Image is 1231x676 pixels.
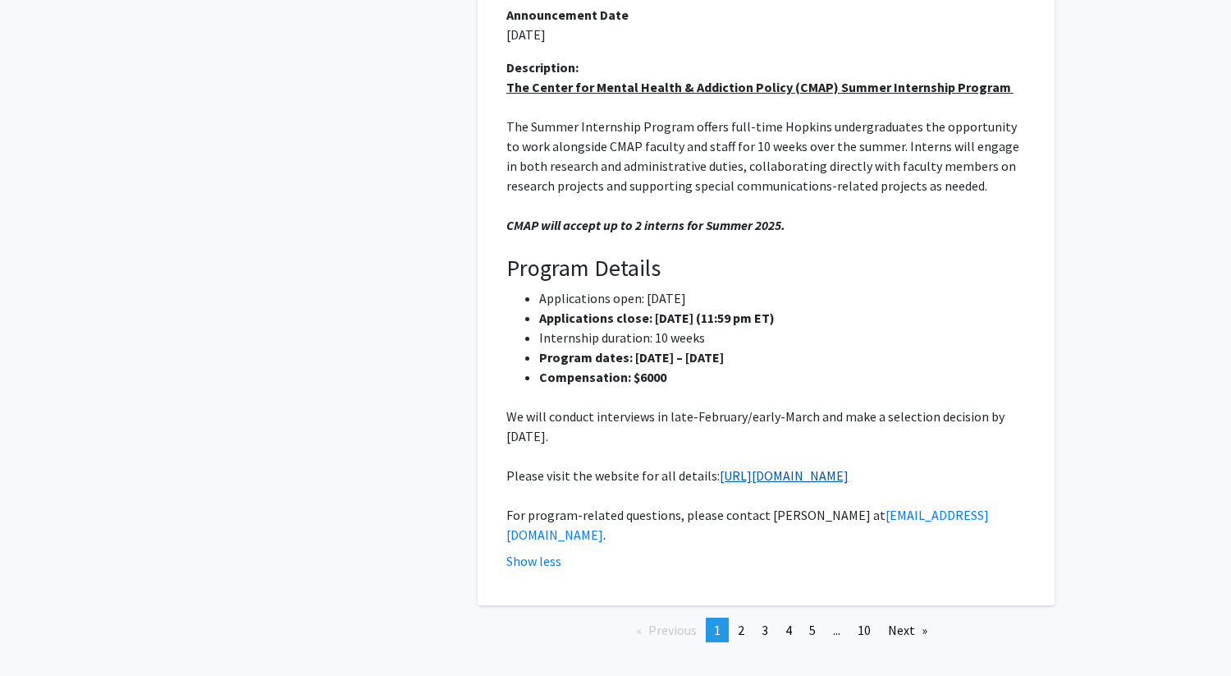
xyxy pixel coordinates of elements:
button: Show less [506,551,561,571]
span: 3 [762,622,768,638]
p: For program-related questions, please contact [PERSON_NAME] at . [506,505,1026,545]
strong: Compensation: $6000 [539,369,666,385]
p: [DATE] [506,25,1026,44]
li: Applications open: [DATE] [539,288,1026,308]
strong: Program dates: [DATE] – [DATE] [539,349,724,366]
u: The Center for Mental Health & Addiction Policy (CMAP) Summer Internship Program [506,79,1011,95]
p: The Summer Internship Program offers full-time Hopkins undergraduates the opportunity to work alo... [506,117,1026,195]
ul: Pagination [478,618,1055,642]
span: 5 [809,622,816,638]
em: CMAP will accept up to 2 interns for Summer 2025. [506,217,785,233]
p: We will conduct interviews in late-February/early-March and make a selection decision by [DATE]. [506,407,1026,446]
span: 1 [714,622,721,638]
span: 4 [785,622,792,638]
a: Next page [880,618,936,642]
a: [URL][DOMAIN_NAME] [720,467,849,484]
strong: Applications close: [DATE] (11:59 pm ET) [539,310,775,326]
li: Internship duration: 10 weeks [539,328,1026,347]
span: ... [833,622,840,638]
span: Previous [648,622,697,638]
h3: Program Details [506,255,1026,283]
span: 10 [858,622,871,638]
div: Announcement Date [506,5,1026,25]
p: Please visit the website for all details: [506,466,1026,485]
iframe: Chat [12,602,70,664]
div: Description: [506,57,1026,77]
span: 2 [738,622,744,638]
